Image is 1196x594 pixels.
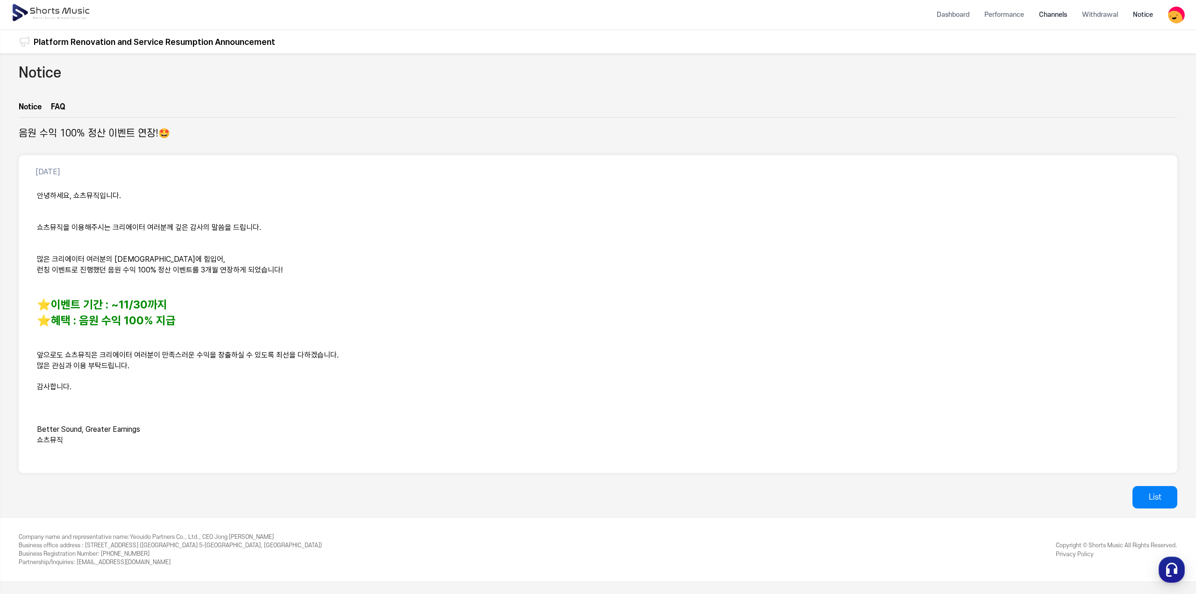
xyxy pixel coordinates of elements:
[929,2,977,27] a: Dashboard
[19,101,42,117] a: Notice
[51,101,65,117] a: FAQ
[1056,541,1177,558] div: Copyright © Shorts Music All Rights Reserved.
[19,127,170,140] h2: 음원 수익 100% 정산 이벤트 연장!🤩
[37,265,1159,276] p: 런칭 이벤트로 진행했던 음원 수익 100% 정산 이벤트를 3개월 연장하게 되었습니다!
[36,166,60,178] p: [DATE]
[19,36,30,47] img: 알림 아이콘
[1132,486,1177,508] a: List
[37,314,176,327] strong: ⭐혜택 : 음원 수익 100% 지급
[37,222,1159,233] p: 쇼츠뮤직을 이용해주시는 크리에이터 여러분께 깊은 감사의 말씀을 드립니다.
[977,2,1032,27] a: Performance
[37,298,167,311] strong: ⭐이벤트 기간 : ~11/30까지
[1075,2,1125,27] a: Withdrawal
[34,36,275,48] a: Platform Renovation and Service Resumption Announcement
[1056,551,1094,557] a: Privacy Policy
[121,296,179,320] a: Settings
[1032,2,1075,27] a: Channels
[37,254,1159,265] p: 많은 크리에이터 여러분의 [DEMOGRAPHIC_DATA]에 힘입어,
[78,311,105,318] span: Messages
[1125,2,1160,27] a: Notice
[37,361,1159,372] p: 많은 관심과 이용 부탁드립니다.
[37,191,1159,201] p: 안녕하세요, 쇼츠뮤직입니다.
[1168,7,1185,23] img: 사용자 이미지
[19,534,130,540] span: Company name and representative name :
[138,310,161,318] span: Settings
[37,382,1159,393] p: 감사합니다.
[3,296,62,320] a: Home
[19,533,322,566] div: Yeouido Partners Co., Ltd., CEO Jong [PERSON_NAME] [STREET_ADDRESS] ([GEOGRAPHIC_DATA] 5-[GEOGRAP...
[24,310,40,318] span: Home
[37,424,1159,435] p: Better Sound, Greater Earnings
[19,542,84,549] span: Business office address :
[37,350,1159,361] p: 앞으로도 쇼츠뮤직은 크리에이터 여러분이 만족스러운 수익을 창출하실 수 있도록 최선을 다하겠습니다.
[19,63,61,84] h2: Notice
[37,435,1159,446] p: 쇼츠뮤직
[62,296,121,320] a: Messages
